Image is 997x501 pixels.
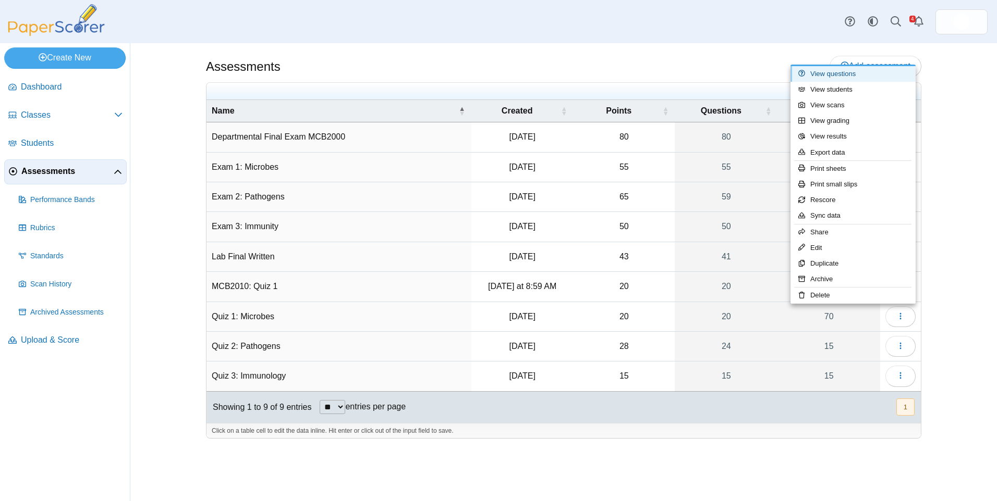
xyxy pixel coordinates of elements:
a: Rescore [791,192,916,208]
a: 20 [675,272,777,301]
td: 28 [573,332,675,361]
td: 50 [573,212,675,242]
td: 20 [573,302,675,332]
td: Exam 3: Immunity [206,212,471,242]
a: Add assessment [830,56,921,77]
a: View results [791,129,916,144]
span: Students [21,137,123,149]
div: Showing 1 to 9 of 9 entries [206,392,311,423]
a: Standards [15,244,127,269]
span: Archived Assessments [30,307,123,318]
td: 80 [573,122,675,152]
a: ps.hreErqNOxSkiDGg1 [935,9,988,34]
span: Micah Willis [953,14,970,30]
span: Upload & Score [21,334,123,346]
time: Jun 10, 2025 at 1:31 PM [509,342,535,350]
div: Click on a table cell to edit the data inline. Hit enter or click out of the input field to save. [206,423,921,439]
label: entries per page [345,402,406,411]
a: 20 [778,272,880,301]
a: 15 [675,361,777,391]
button: 1 [896,398,915,416]
a: 15 [778,122,880,152]
a: Archive [791,271,916,287]
a: Delete [791,287,916,303]
a: View scans [791,97,916,113]
a: Archived Assessments [15,300,127,325]
time: May 12, 2025 at 11:59 AM [509,312,535,321]
span: Scan History [30,279,123,290]
h1: Assessments [206,58,281,76]
td: Quiz 3: Immunology [206,361,471,391]
a: Duplicate [791,256,916,271]
td: 43 [573,242,675,272]
a: Create New [4,47,126,68]
a: 24 [675,332,777,361]
a: Edit [791,240,916,256]
span: Questions [701,106,741,115]
span: Dashboard [21,81,123,93]
a: 50 [675,212,777,241]
nav: pagination [895,398,915,416]
span: Add assessment [841,61,910,70]
time: Jul 15, 2025 at 12:08 PM [509,222,535,231]
td: MCB2010: Quiz 1 [206,272,471,302]
td: Exam 2: Pathogens [206,182,471,212]
a: Upload & Score [4,328,127,353]
a: Classes [4,103,127,128]
span: Points : Activate to sort [662,100,668,122]
img: ps.hreErqNOxSkiDGg1 [953,14,970,30]
a: Dashboard [4,75,127,100]
span: Classes [21,109,114,121]
a: 70 [778,302,880,331]
a: 55 [675,153,777,182]
a: Rubrics [15,216,127,241]
span: Created [502,106,533,115]
span: Questions : Activate to sort [765,100,772,122]
td: Exam 1: Microbes [206,153,471,182]
td: 65 [573,182,675,212]
a: 15 [778,182,880,211]
a: Export data [791,145,916,160]
a: View questions [791,66,916,82]
span: Performance Bands [30,195,123,205]
time: Aug 7, 2025 at 11:02 AM [509,132,535,141]
span: Name : Activate to invert sorting [459,100,465,122]
a: 59 [675,182,777,211]
a: Print sheets [791,161,916,177]
time: Jul 29, 2025 at 12:38 PM [509,252,535,261]
span: Assessments [21,166,114,177]
a: Print small slips [791,177,916,192]
a: 16 [778,153,880,182]
a: Scan History [15,272,127,297]
a: View grading [791,113,916,129]
a: 80 [675,122,777,152]
a: Alerts [907,10,930,33]
td: Quiz 1: Microbes [206,302,471,332]
a: Assessments [4,159,127,184]
td: Departmental Final Exam MCB2000 [206,122,471,152]
a: 15 [778,332,880,361]
a: Share [791,224,916,240]
img: PaperScorer [4,4,108,36]
span: Points [606,106,631,115]
a: Performance Bands [15,187,127,212]
td: Lab Final Written [206,242,471,272]
time: Sep 8, 2025 at 8:59 AM [488,282,556,291]
span: Created : Activate to sort [561,100,567,122]
time: May 26, 2025 at 8:23 PM [509,162,535,171]
td: Quiz 2: Pathogens [206,332,471,361]
time: Jun 24, 2025 at 11:01 AM [509,192,535,201]
td: 20 [573,272,675,302]
a: View students [791,82,916,97]
a: 41 [675,242,777,271]
a: 15 [778,242,880,271]
span: Rubrics [30,223,123,233]
time: Jun 26, 2025 at 3:05 PM [509,371,535,380]
a: Sync data [791,208,916,223]
td: 55 [573,153,675,182]
a: 15 [778,212,880,241]
span: Name [212,106,235,115]
a: 20 [675,302,777,331]
span: Standards [30,251,123,261]
td: 15 [573,361,675,391]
